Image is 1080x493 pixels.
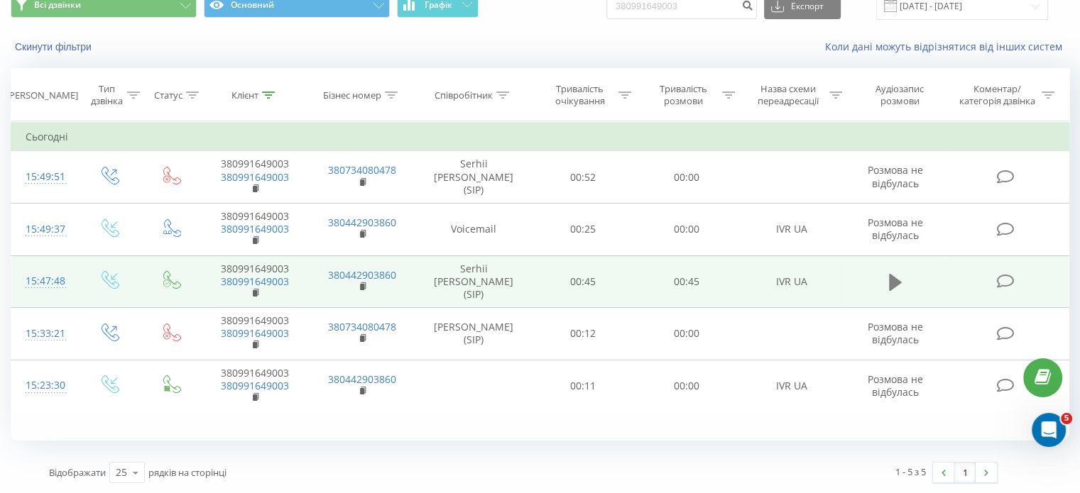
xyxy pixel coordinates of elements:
div: Аудіозапис розмови [858,83,942,107]
span: рядків на сторінці [148,466,227,479]
td: 00:12 [532,308,635,360]
a: 380442903860 [328,216,396,229]
div: Тривалість очікування [545,83,616,107]
div: 1 - 5 з 5 [895,465,926,479]
td: Сьогодні [11,123,1069,151]
td: Serhii [PERSON_NAME] (SIP) [416,255,532,308]
div: Тип дзвінка [89,83,123,107]
a: 380734080478 [328,320,396,333]
div: 15:49:37 [26,216,63,243]
a: 380734080478 [328,163,396,177]
div: Назва схеми переадресації [751,83,826,107]
td: IVR UA [738,203,845,255]
td: 00:45 [532,255,635,308]
td: 00:00 [635,308,738,360]
a: 380991649003 [221,222,289,236]
span: Відображати [49,466,106,479]
div: 15:23:30 [26,372,63,399]
a: 380991649003 [221,379,289,392]
td: 00:25 [532,203,635,255]
a: 380991649003 [221,170,289,184]
div: Співробітник [435,89,493,101]
td: 00:11 [532,360,635,412]
a: 380442903860 [328,268,396,282]
td: IVR UA [738,360,845,412]
td: 00:00 [635,360,738,412]
div: 15:33:21 [26,320,63,348]
div: Бізнес номер [323,89,381,101]
td: 00:00 [635,203,738,255]
div: 25 [116,465,127,480]
button: Скинути фільтри [11,40,99,53]
a: 380442903860 [328,372,396,386]
td: 00:00 [635,151,738,204]
td: IVR UA [738,255,845,308]
div: Тривалість розмови [648,83,719,107]
a: Коли дані можуть відрізнятися вiд інших систем [825,40,1069,53]
td: [PERSON_NAME] (SIP) [416,308,532,360]
span: Розмова не відбулась [868,320,923,346]
div: 15:47:48 [26,267,63,295]
iframe: Intercom live chat [1032,413,1066,447]
div: 15:49:51 [26,163,63,191]
td: 380991649003 [201,203,308,255]
span: Розмова не відбулась [868,372,923,399]
span: Розмова не відбулась [868,216,923,242]
td: 00:52 [532,151,635,204]
td: 00:45 [635,255,738,308]
span: 5 [1061,413,1072,424]
div: Коментар/категорія дзвінка [955,83,1038,107]
td: 380991649003 [201,255,308,308]
a: 380991649003 [221,275,289,288]
a: 380991649003 [221,326,289,340]
td: 380991649003 [201,360,308,412]
div: Статус [154,89,182,101]
span: Розмова не відбулась [868,163,923,189]
td: Voicemail [416,203,532,255]
td: 380991649003 [201,151,308,204]
div: [PERSON_NAME] [6,89,78,101]
td: 380991649003 [201,308,308,360]
a: 1 [954,462,976,482]
div: Клієнт [231,89,258,101]
td: Serhii [PERSON_NAME] (SIP) [416,151,532,204]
